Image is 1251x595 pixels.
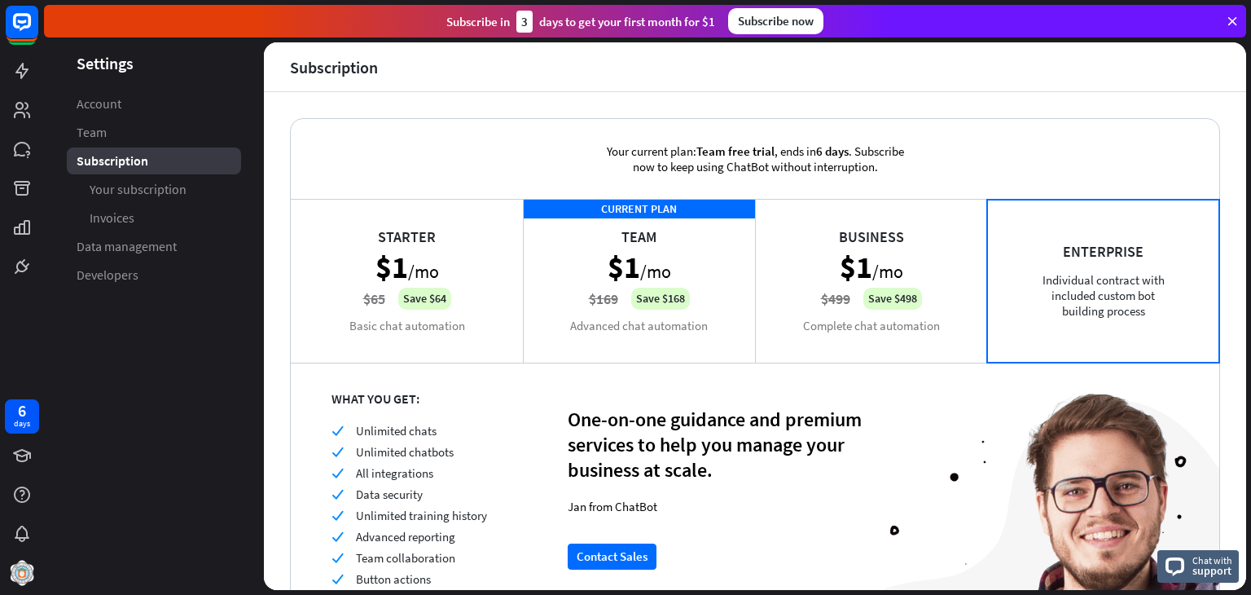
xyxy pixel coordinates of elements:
[580,119,930,199] div: Your current plan: , ends in . Subscribe now to keep using ChatBot without interruption.
[18,403,26,418] div: 6
[356,529,455,544] span: Advanced reporting
[290,58,378,77] div: Subscription
[331,573,344,585] i: check
[1192,553,1232,568] span: Chat with
[356,550,455,566] span: Team collaboration
[90,181,187,198] span: Your subscription
[331,467,344,479] i: check
[77,267,138,284] span: Developers
[331,488,344,500] i: check
[67,90,241,117] a: Account
[356,571,431,587] span: Button actions
[67,262,241,289] a: Developers
[568,499,869,514] div: Jan from ChatBot
[446,11,715,33] div: Subscribe in days to get your first month for $1
[67,119,241,146] a: Team
[67,205,241,231] a: Invoices
[356,487,423,502] span: Data security
[331,552,344,564] i: check
[696,143,775,159] span: Team free trial
[1192,563,1232,578] span: support
[77,95,121,112] span: Account
[77,238,177,255] span: Data management
[77,124,107,141] span: Team
[331,509,344,522] i: check
[331,390,568,407] div: WHAT YOU GET:
[356,444,454,460] span: Unlimited chatbots
[44,52,264,74] header: Settings
[13,7,62,55] button: Open LiveChat chat widget
[331,531,344,543] i: check
[356,508,487,523] span: Unlimited training history
[568,407,869,483] div: One-on-one guidance and premium services to help you manage your business at scale.
[516,11,533,33] div: 3
[331,425,344,437] i: check
[77,152,148,170] span: Subscription
[5,399,39,434] a: 6 days
[67,233,241,260] a: Data management
[728,8,823,34] div: Subscribe now
[14,418,30,430] div: days
[331,446,344,458] i: check
[816,143,849,159] span: 6 days
[356,423,437,439] span: Unlimited chats
[90,209,134,227] span: Invoices
[67,176,241,203] a: Your subscription
[356,465,433,481] span: All integrations
[568,544,656,570] button: Contact Sales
